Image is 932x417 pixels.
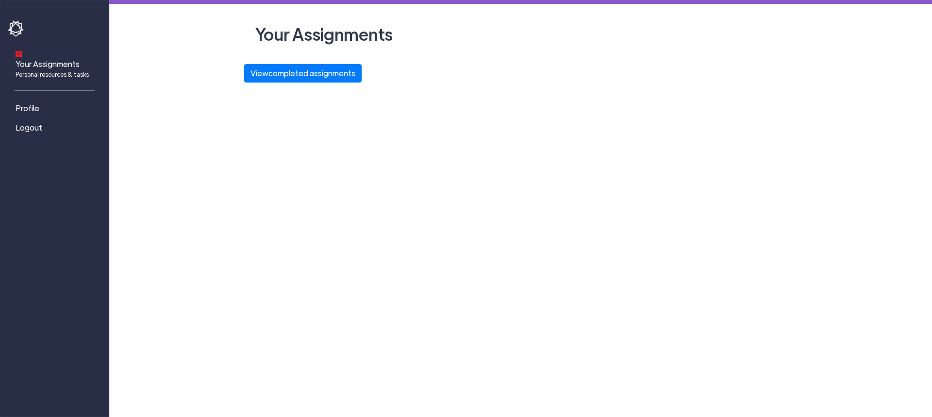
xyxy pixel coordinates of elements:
span: Profile [16,102,39,114]
span: Your Assignments [16,58,89,79]
a: Logout [8,118,105,137]
button: Viewcompleted assignments [244,64,362,83]
span: Logout [16,122,42,133]
img: havoc-shield-logo-white.png [8,20,25,37]
span: Personal resources & tasks [16,70,89,79]
iframe: Chat Widget [770,312,932,417]
a: Profile [8,99,105,118]
img: dashboard-icon.svg [16,50,22,57]
h2: Your Assignments [251,19,790,49]
a: Your AssignmentsPersonal resources & tasks [8,44,105,83]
